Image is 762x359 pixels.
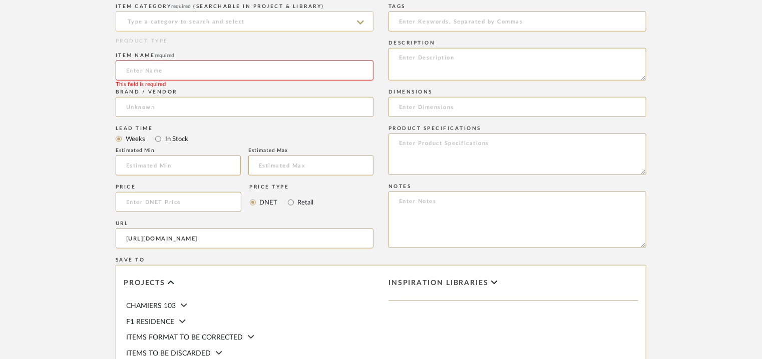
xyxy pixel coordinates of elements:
[116,89,373,95] div: Brand / Vendor
[389,11,646,31] input: Enter Keywords, Separated by Commas
[389,279,489,287] span: Inspiration libraries
[116,60,373,80] input: Enter Name
[126,302,176,309] span: CHAMIERS 103
[389,3,646,9] div: Tags
[116,220,373,226] div: URL
[389,125,646,131] div: Product Specifications
[116,11,373,31] input: Type a category to search and select
[116,184,241,190] div: Price
[116,80,166,89] div: This field is required
[116,257,646,263] div: Save To
[126,318,174,325] span: F1 RESIDENCE
[124,279,165,287] span: Projects
[259,197,278,208] label: DNET
[116,125,373,131] div: Lead Time
[389,89,646,95] div: Dimensions
[116,132,373,145] mat-radio-group: Select item type
[155,53,175,58] span: required
[125,133,145,144] label: Weeks
[116,37,373,45] div: PRODUCT TYPE
[389,183,646,189] div: Notes
[116,192,241,212] input: Enter DNET Price
[194,4,325,9] span: (Searchable in Project & Library)
[116,147,241,153] div: Estimated Min
[389,97,646,117] input: Enter Dimensions
[250,192,314,212] mat-radio-group: Select price type
[172,4,191,9] span: required
[126,350,211,357] span: ITEMS TO BE DISCARDED
[164,133,188,144] label: In Stock
[248,155,373,175] input: Estimated Max
[297,197,314,208] label: Retail
[250,184,314,190] div: Price Type
[116,3,373,9] div: ITEM CATEGORY
[248,147,373,153] div: Estimated Max
[116,155,241,175] input: Estimated Min
[389,40,646,46] div: Description
[126,334,243,341] span: ITEMS FORMAT TO BE CORRECTED
[116,52,373,58] div: Item name
[116,97,373,117] input: Unknown
[116,228,373,248] input: Enter URL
